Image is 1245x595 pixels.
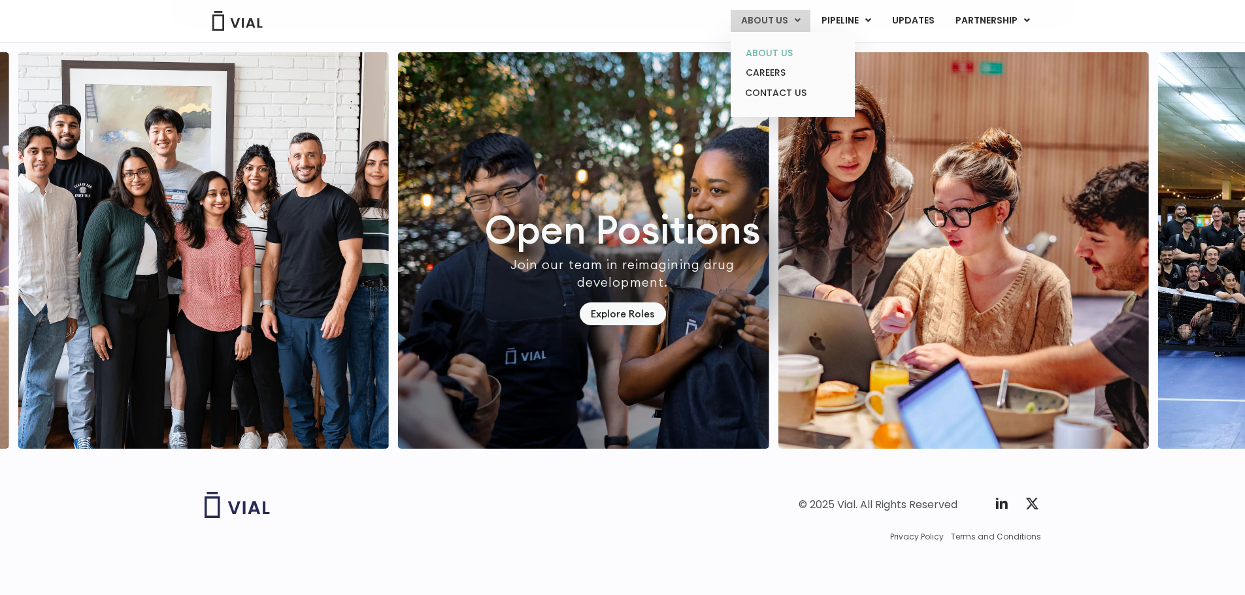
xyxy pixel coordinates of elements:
[735,63,850,83] a: CAREERS
[580,302,666,325] a: Explore Roles
[811,10,881,32] a: PIPELINEMenu Toggle
[18,52,389,449] div: 7 / 7
[398,52,769,449] img: http://Group%20of%20people%20smiling%20wearing%20aprons
[18,52,389,449] img: http://Group%20of%20smiling%20people%20posing%20for%20a%20picture
[735,43,850,63] a: ABOUT US
[735,83,850,104] a: CONTACT US
[882,10,944,32] a: UPDATES
[799,498,957,512] div: © 2025 Vial. All Rights Reserved
[731,10,810,32] a: ABOUT USMenu Toggle
[890,531,944,543] a: Privacy Policy
[398,52,769,449] div: 1 / 7
[211,11,263,31] img: Vial Logo
[951,531,1041,543] a: Terms and Conditions
[778,52,1149,449] div: 2 / 7
[945,10,1040,32] a: PARTNERSHIPMenu Toggle
[205,492,270,518] img: Vial logo wih "Vial" spelled out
